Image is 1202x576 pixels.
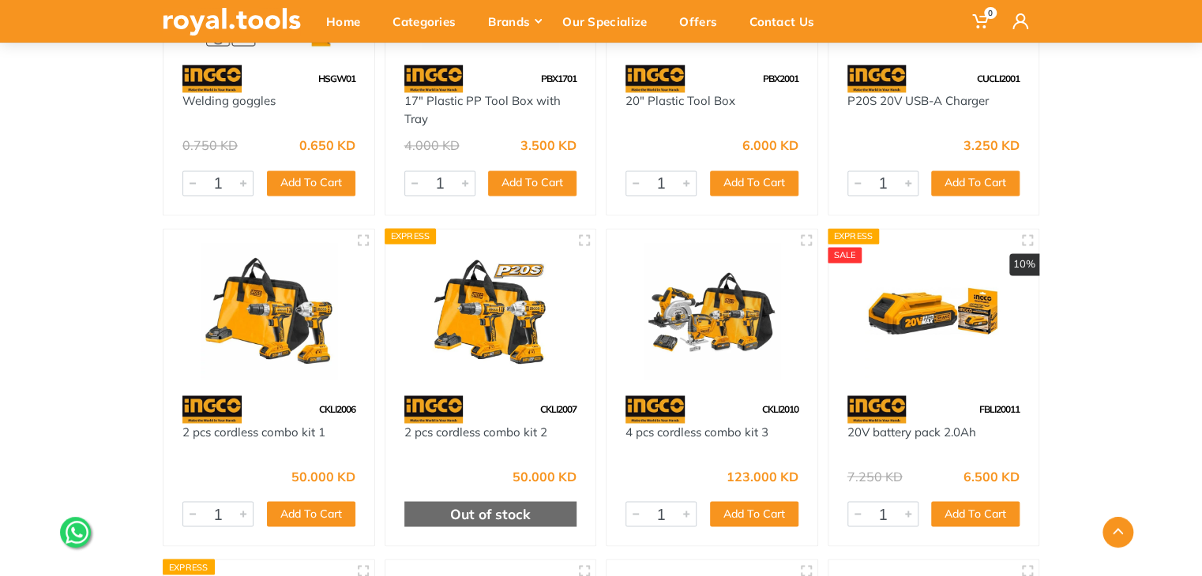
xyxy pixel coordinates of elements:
div: SALE [828,247,862,263]
button: Add To Cart [931,501,1020,526]
div: 6.000 KD [742,139,798,151]
span: 0 [984,7,997,19]
div: 4.000 KD [404,139,460,151]
div: 123.000 KD [727,469,798,482]
button: Add To Cart [710,501,798,526]
div: 3.250 KD [963,139,1020,151]
a: Welding goggles [182,93,276,108]
div: Categories [381,5,477,38]
div: Express [385,228,437,244]
img: 91.webp [847,65,907,92]
span: HSGW01 [318,73,355,84]
button: Add To Cart [267,170,355,196]
img: 91.webp [182,65,242,92]
div: Brands [477,5,551,38]
span: CKLI2006 [319,402,355,414]
button: Add To Cart [488,170,577,196]
span: PBX2001 [763,73,798,84]
div: Out of stock [404,501,577,526]
div: Contact Us [738,5,836,38]
div: 0.650 KD [299,139,355,151]
div: 50.000 KD [513,469,577,482]
button: Add To Cart [931,170,1020,196]
img: 91.webp [847,395,907,423]
span: FBLI20011 [979,402,1020,414]
span: CUCLI2001 [977,73,1020,84]
img: 91.webp [625,395,685,423]
a: 20V battery pack 2.0Ah [847,424,976,439]
img: 91.webp [404,65,464,92]
span: CKLI2010 [762,402,798,414]
a: 2 pcs cordless combo kit 1 [182,424,325,439]
div: Home [315,5,381,38]
div: 6.500 KD [963,469,1020,482]
span: PBX1701 [541,73,577,84]
a: 17" Plastic PP Tool Box with Tray [404,93,561,126]
div: Express [828,228,880,244]
button: Add To Cart [710,170,798,196]
a: 2 pcs cordless combo kit 2 [404,424,547,439]
img: 91.webp [182,395,242,423]
div: Our Specialize [551,5,668,38]
span: CKLI2007 [540,402,577,414]
img: Royal Tools - 4 pcs cordless combo kit 3 [621,243,803,380]
div: Express [163,559,215,574]
img: Royal Tools - 20V battery pack 2.0Ah [843,243,1025,380]
button: Add To Cart [267,501,355,526]
div: 3.500 KD [520,139,577,151]
div: 10% [1009,253,1039,275]
a: 20" Plastic Tool Box [625,93,735,108]
a: P20S 20V USB-A Charger [847,93,989,108]
img: royal.tools Logo [163,8,301,36]
img: 91.webp [404,395,464,423]
div: 0.750 KD [182,139,238,151]
div: 50.000 KD [291,469,355,482]
img: Royal Tools - 2 pcs cordless combo kit 2 [400,243,582,380]
img: Royal Tools - 2 pcs cordless combo kit 1 [178,243,360,380]
a: 4 pcs cordless combo kit 3 [625,424,768,439]
div: Offers [668,5,738,38]
img: 91.webp [625,65,685,92]
div: 7.250 KD [847,469,903,482]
